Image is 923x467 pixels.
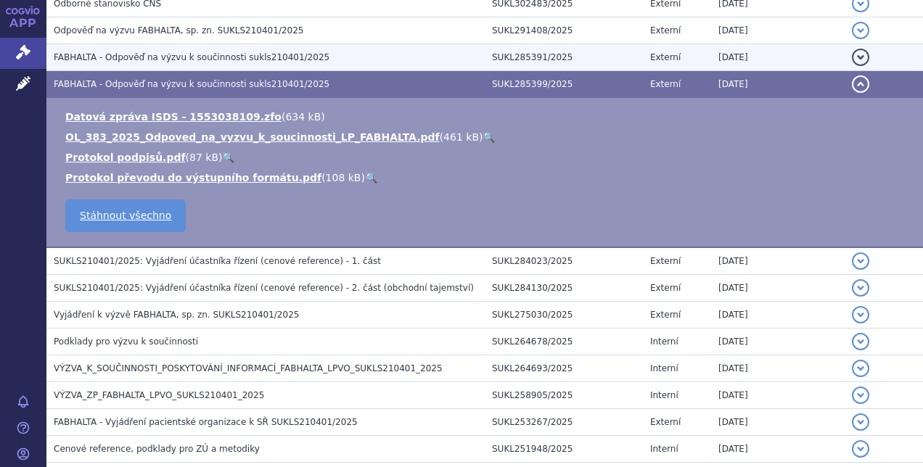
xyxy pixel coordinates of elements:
[485,382,643,409] td: SUKL258905/2025
[852,279,869,297] button: detail
[65,130,908,144] li: ( )
[54,336,198,347] span: Podklady pro výzvu k součinnosti
[711,382,845,409] td: [DATE]
[711,71,845,98] td: [DATE]
[852,75,869,93] button: detail
[711,247,845,275] td: [DATE]
[852,387,869,404] button: detail
[485,71,643,98] td: SUKL285399/2025
[54,444,260,454] span: Cenové reference, podklady pro ZÚ a metodiky
[485,436,643,463] td: SUKL251948/2025
[54,363,443,373] span: VÝZVA_K_SOUČINNOSTI_POSKYTOVÁNÍ_INFORMACÍ_FABHALTA_LPVO_SUKLS210401_2025
[54,52,329,62] span: FABHALTA - Odpověď na výzvu k součinnosti sukls210401/2025
[852,440,869,458] button: detail
[222,152,234,163] a: 🔍
[711,302,845,328] td: [DATE]
[650,444,678,454] span: Interní
[852,49,869,66] button: detail
[54,25,303,36] span: Odpověď na výzvu FABHALTA, sp. zn. SUKLS210401/2025
[65,131,440,143] a: OL_383_2025_Odpoved_na_vyzvu_k_soucinnosti_LP_FABHALTA.pdf
[54,256,381,266] span: SUKLS210401/2025: Vyjádření účastníka řízení (cenové reference) - 1. část
[711,355,845,382] td: [DATE]
[285,111,321,123] span: 634 kB
[852,306,869,323] button: detail
[650,79,681,89] span: Externí
[852,252,869,270] button: detail
[650,25,681,36] span: Externí
[852,360,869,377] button: detail
[65,109,908,124] li: ( )
[650,390,678,400] span: Interní
[54,310,299,320] span: Vyjádření k výzvě FABHALTA, sp. zn. SUKLS210401/2025
[54,417,358,427] span: FABHALTA - Vyjádření pacientské organizace k SŘ SUKLS210401/2025
[65,170,908,185] li: ( )
[485,302,643,328] td: SUKL275030/2025
[65,172,321,183] a: Protokol převodu do výstupního formátu.pdf
[852,413,869,431] button: detail
[711,44,845,71] td: [DATE]
[650,283,681,293] span: Externí
[650,310,681,320] span: Externí
[54,79,329,89] span: FABHALTA - Odpověď na výzvu k součinnosti sukls210401/2025
[485,17,643,44] td: SUKL291408/2025
[650,363,678,373] span: Interní
[852,22,869,39] button: detail
[485,44,643,71] td: SUKL285391/2025
[711,436,845,463] td: [DATE]
[443,131,479,143] span: 461 kB
[485,409,643,436] td: SUKL253267/2025
[711,275,845,302] td: [DATE]
[485,328,643,355] td: SUKL264678/2025
[54,283,474,293] span: SUKLS210401/2025: Vyjádření účastníka řízení (cenové reference) - 2. část (obchodní tajemství)
[365,172,377,183] a: 🔍
[65,150,908,165] li: ( )
[483,131,495,143] a: 🔍
[650,256,681,266] span: Externí
[650,52,681,62] span: Externí
[54,390,264,400] span: VÝZVA_ZP_FABHALTA_LPVO_SUKLS210401_2025
[711,17,845,44] td: [DATE]
[65,152,186,163] a: Protokol podpisů.pdf
[711,409,845,436] td: [DATE]
[485,247,643,275] td: SUKL284023/2025
[485,355,643,382] td: SUKL264693/2025
[65,199,186,232] a: Stáhnout všechno
[65,111,282,123] a: Datová zpráva ISDS - 1553038109.zfo
[189,152,218,163] span: 87 kB
[711,328,845,355] td: [DATE]
[650,417,681,427] span: Externí
[326,172,361,183] span: 108 kB
[852,333,869,350] button: detail
[485,275,643,302] td: SUKL284130/2025
[650,336,678,347] span: Interní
